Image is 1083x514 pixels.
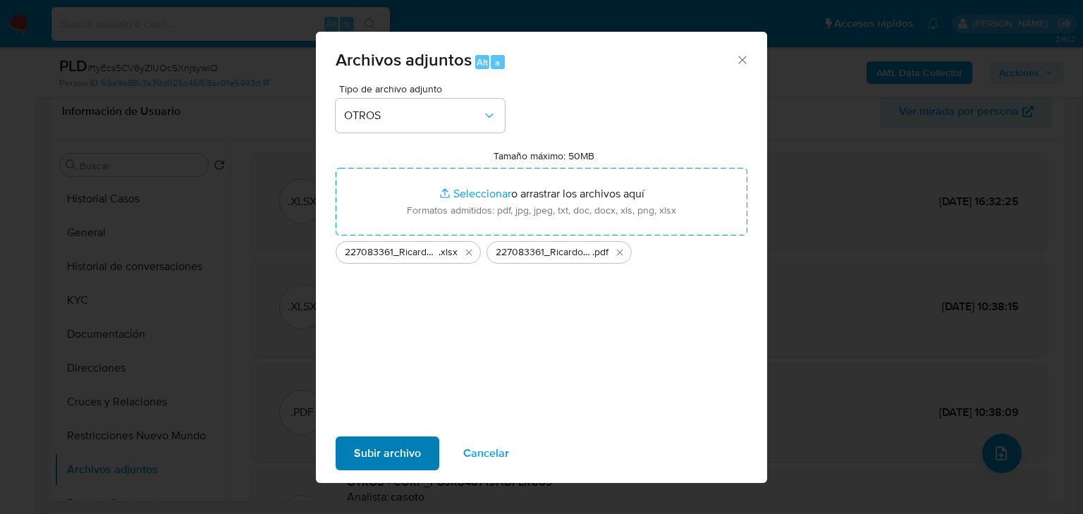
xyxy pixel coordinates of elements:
[463,438,509,469] span: Cancelar
[336,47,472,72] span: Archivos adjuntos
[344,109,482,123] span: OTROS
[439,245,458,259] span: .xlsx
[496,245,592,259] span: 227083361_Ricardo [PERSON_NAME] Jordan_Sep25
[495,56,500,69] span: a
[592,245,608,259] span: .pdf
[336,235,747,264] ul: Archivos seleccionados
[336,99,505,133] button: OTROS
[477,56,488,69] span: Alt
[445,436,527,470] button: Cancelar
[735,53,748,66] button: Cerrar
[339,84,508,94] span: Tipo de archivo adjunto
[494,149,594,162] label: Tamaño máximo: 50MB
[611,244,628,261] button: Eliminar 227083361_Ricardo Flores Jordan_Sep25.pdf
[345,245,439,259] span: 227083361_Ricardo [PERSON_NAME] Jordan_Sep25
[354,438,421,469] span: Subir archivo
[460,244,477,261] button: Eliminar 227083361_Ricardo Flores Jordan_Sep25.xlsx
[336,436,439,470] button: Subir archivo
